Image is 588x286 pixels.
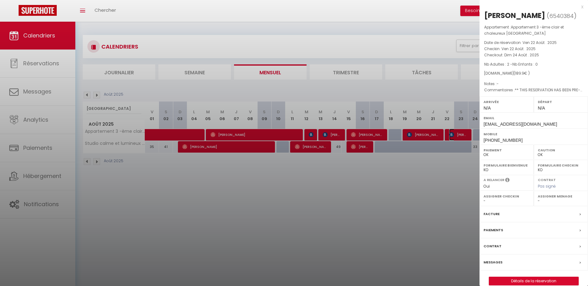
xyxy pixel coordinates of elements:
[484,193,530,199] label: Assigner Checkin
[484,106,491,110] span: N/A
[484,52,583,58] p: Checkout :
[489,277,578,285] a: Détails de la réservation
[484,40,583,46] p: Date de réservation :
[484,99,530,105] label: Arrivée
[484,138,523,143] span: [PHONE_NUMBER]
[502,46,536,51] span: Ven 22 Août . 2025
[484,177,504,183] label: A relancer
[484,227,503,233] label: Paiements
[484,122,557,127] span: [EMAIL_ADDRESS][DOMAIN_NAME]
[489,277,579,285] button: Détails de la réservation
[5,2,24,21] button: Ouvrir le widget de chat LiveChat
[549,12,574,20] span: 6540384
[484,87,583,93] p: Commentaires :
[484,243,502,249] label: Contrat
[484,46,583,52] p: Checkin :
[484,62,538,67] span: Nb Adultes : 2 -
[547,11,577,20] span: ( )
[484,131,584,137] label: Mobile
[484,211,500,217] label: Facture
[538,177,556,181] label: Contrat
[538,147,584,153] label: Caution
[515,71,524,76] span: 189.9
[504,52,539,58] span: Dim 24 Août . 2025
[484,71,583,76] div: [DOMAIN_NAME]
[497,81,499,86] span: -
[523,40,557,45] span: Ven 22 Août . 2025
[484,11,545,20] div: [PERSON_NAME]
[538,193,584,199] label: Assigner Menage
[538,162,584,168] label: Formulaire Checkin
[484,81,583,87] p: Notes :
[514,71,530,76] span: ( € )
[484,147,530,153] label: Paiement
[484,162,530,168] label: Formulaire Bienvenue
[484,24,564,36] span: Appartement 3 -ème clair et chaleureux [GEOGRAPHIC_DATA]
[512,62,538,67] span: Nb Enfants : 0
[484,115,584,121] label: Email
[505,177,510,184] i: Sélectionner OUI si vous souhaiter envoyer les séquences de messages post-checkout
[484,24,583,37] p: Appartement :
[484,259,502,266] label: Messages
[538,184,556,189] span: Pas signé
[480,3,583,11] div: x
[538,99,584,105] label: Départ
[538,106,545,110] span: N/A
